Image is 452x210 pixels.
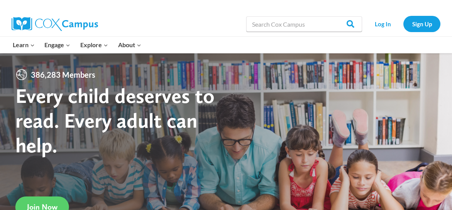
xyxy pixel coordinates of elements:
[366,16,440,32] nav: Secondary Navigation
[118,40,141,50] span: About
[12,17,98,31] img: Cox Campus
[15,83,215,157] strong: Every child deserves to read. Every adult can help.
[13,40,35,50] span: Learn
[28,68,98,81] span: 386,283 Members
[366,16,400,32] a: Log In
[80,40,108,50] span: Explore
[246,16,362,32] input: Search Cox Campus
[8,37,146,53] nav: Primary Navigation
[44,40,70,50] span: Engage
[403,16,440,32] a: Sign Up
